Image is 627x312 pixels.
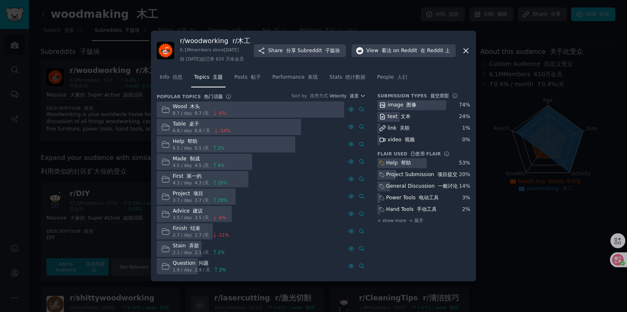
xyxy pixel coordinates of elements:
font: 结束 [190,225,200,231]
font: 信息 [173,74,182,80]
a: Info 信息 [157,71,185,88]
a: View 看法on Reddit 在 Reddit 上 [352,44,456,58]
span: 29 % [218,197,227,203]
span: 2 % [219,267,226,273]
font: + 展开 [409,218,423,223]
font: 2.7 /天 [194,232,209,237]
div: Stain [173,242,225,250]
div: 3 % [462,194,470,202]
a: Topics 主题 [191,71,226,88]
span: Share [268,47,340,55]
span: 2.7 / day [173,232,209,238]
font: 速度 [350,93,359,98]
a: People 人们 [374,71,410,88]
font: 在 Reddit 上 [420,48,450,53]
div: 24 % [459,113,470,121]
span: Stats [329,74,365,81]
span: Subreddit [297,47,340,55]
font: r/木工 [232,37,250,45]
font: 桌子 [189,121,199,127]
div: Help [386,160,411,167]
div: Question [173,260,226,267]
font: 6.5 /天 [194,145,209,150]
div: Finish [173,225,229,232]
span: Performance [272,74,318,81]
span: -6 % [218,215,226,220]
font: 视频 [405,137,415,143]
font: 统计数据 [345,74,365,80]
div: 53 % [459,160,470,167]
span: 4.5 / day [173,162,209,168]
font: 手动工具 [417,206,437,212]
div: 0 % [462,136,470,144]
font: 木头 [190,104,200,109]
span: Info [160,74,182,81]
font: 排序方式 [310,93,328,98]
font: 图像 [406,102,416,108]
font: 4.5 /天 [194,163,209,168]
span: -14 % [219,128,230,133]
font: 3.7 /天 [194,198,209,203]
font: 项目提交 [437,172,457,177]
span: View [366,47,450,55]
font: 看法 [382,48,391,53]
span: -6 % [218,110,226,116]
span: 2 % [218,145,225,151]
span: 1.9 / day [173,267,211,273]
span: 6.8 / day [173,128,211,133]
div: Wood [173,103,226,111]
font: 文本 [401,114,411,119]
font: 2.1 /天 [194,250,209,255]
span: 25 % [218,180,227,186]
span: 3.7 / day [173,197,209,203]
div: 1 % [462,125,470,132]
font: 项目 [193,191,203,196]
font: 4.3 /天 [194,180,209,185]
div: 20 % [459,171,470,179]
font: 问题 [199,260,209,266]
h3: Flair Used [377,151,441,157]
h3: r/ woodworking [180,36,250,45]
span: 2.1 / day [173,249,209,255]
div: Hand Tools [386,206,437,213]
a: Stats 统计数据 [326,71,368,88]
font: 制成 [190,156,200,162]
div: Power Tools [386,194,439,202]
span: Posts [234,74,261,81]
button: Velocity 速度 [330,93,366,99]
div: Help [173,138,225,145]
div: Made [173,155,225,163]
img: woodworking [157,42,174,59]
font: 人们 [397,74,407,80]
div: link [388,125,410,132]
div: image [388,102,417,109]
span: 4.3 / day [173,180,209,186]
div: text [388,113,411,121]
div: Sort by [292,93,328,99]
font: 自 [DATE]起已有 610 万名会员 [180,56,244,61]
span: 8.7 / day [173,110,209,116]
font: 电动工具 [419,195,439,201]
h3: Submission Types [377,93,449,99]
div: Project [173,190,228,198]
span: 3.5 / day [173,215,209,220]
div: video [388,136,415,144]
span: + show more [377,218,423,223]
font: 帮助 [401,160,411,166]
a: Performance 表现 [270,71,321,88]
div: Table [173,121,231,128]
span: 4 % [218,162,225,168]
button: Share 分享Subreddit 子版块 [254,44,346,58]
a: Posts 帖子 [231,71,264,88]
font: 提交类型 [430,93,449,98]
div: 14 % [459,183,470,190]
div: General Discussion [386,183,458,190]
font: 表现 [308,74,318,80]
span: People [377,74,407,81]
font: 弄脏 [189,243,199,249]
font: 帖子 [251,74,261,80]
div: 74 % [459,102,470,109]
font: 分享 [286,48,296,53]
div: 2 % [462,206,470,213]
font: 子版块 [325,48,340,53]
